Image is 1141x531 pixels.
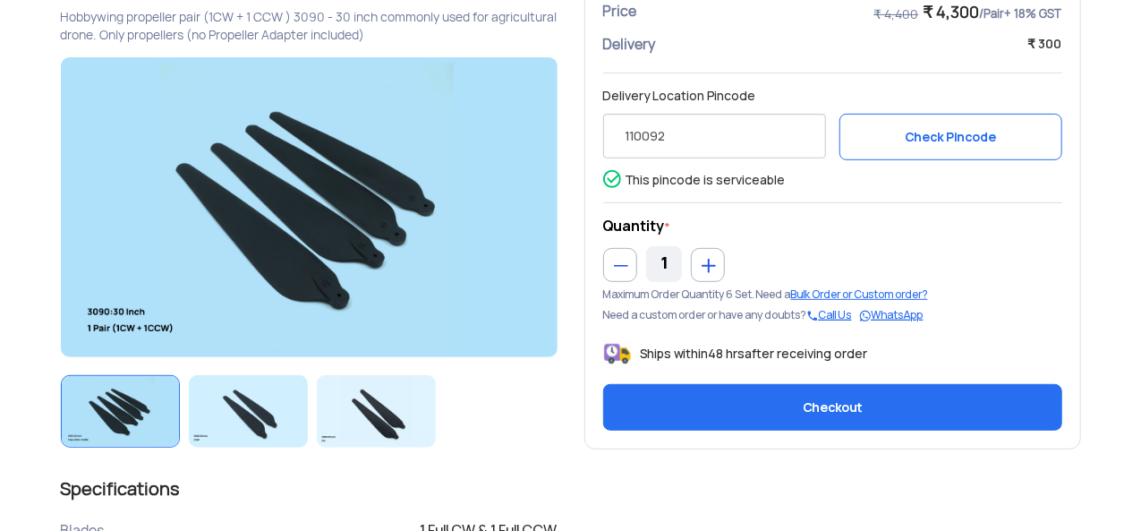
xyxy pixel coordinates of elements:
img: spare_part [317,375,436,448]
span: /Pair [980,6,1062,21]
div: Need a custom order or have any doubts? [603,307,1062,323]
input: Pincode [603,114,826,158]
a: WhatsApp [872,308,924,322]
div: Maximum Order Quantity 6 Set. Need a [603,287,1062,303]
p: Ships within after receiving order [632,337,868,362]
span: 48 hrs [709,346,745,362]
p: This pincode is serviceable [626,171,786,189]
div: ₹ 300 [1028,35,1062,59]
p: Specifications [61,475,558,503]
div: ₹ 4,400 [874,5,919,26]
img: spare_part [61,375,180,448]
button: Checkout [603,384,1062,431]
button: Check Pincode [839,114,1062,160]
div: Hobbywing propeller pair (1CW + 1 CCW ) 3090 - 30 inch commonly used for agricultural drone. Only... [61,8,558,44]
img: spare_part [189,375,308,448]
span: Bulk Order or Custom order? [791,287,928,302]
label: Delivery [603,35,656,55]
p: Quantity [603,217,1062,237]
label: Price [603,2,637,21]
p: Delivery Location Pincode [603,87,1062,105]
a: Call Us [819,308,852,322]
span: + 18% GST [1005,6,1062,21]
img: whatsapp.svg [859,310,872,322]
img: spare_part [61,57,558,357]
div: ₹ 4,300 [924,2,1062,26]
img: call.svg [806,310,819,322]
